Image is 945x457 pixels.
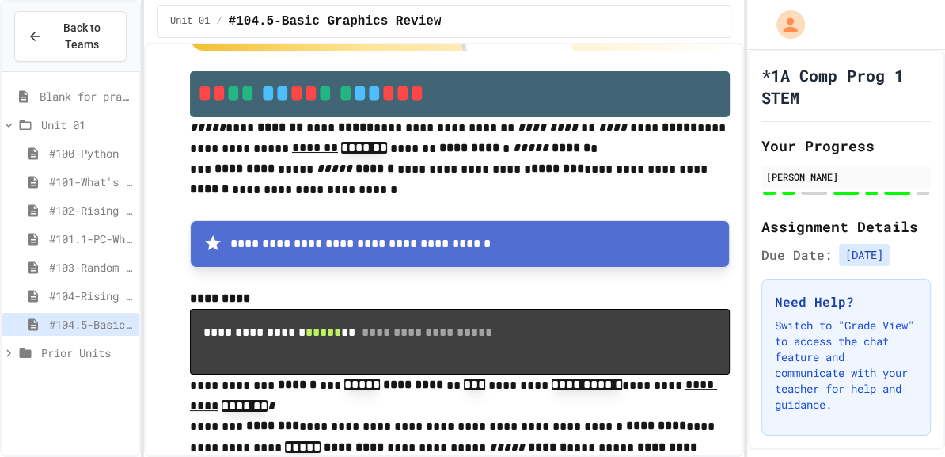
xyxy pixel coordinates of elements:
span: #104-Rising Sun Plus [49,288,133,304]
p: Switch to "Grade View" to access the chat feature and communicate with your teacher for help and ... [775,318,917,413]
h3: Need Help? [775,292,917,311]
span: #101-What's This ?? [49,173,133,190]
h2: Assignment Details [761,215,931,238]
span: #103-Random Box [49,259,133,276]
span: #101.1-PC-Where am I? [49,230,133,247]
span: [DATE] [839,244,890,266]
span: Back to Teams [51,20,113,53]
h1: *1A Comp Prog 1 STEM [761,64,931,109]
h2: Your Progress [761,135,931,157]
span: Blank for practice [40,88,133,105]
div: My Account [760,6,809,43]
div: [PERSON_NAME] [766,169,926,184]
button: Back to Teams [14,11,127,62]
span: Prior Units [41,345,133,361]
span: #104.5-Basic Graphics Review [229,12,442,31]
span: #102-Rising Sun [49,202,133,219]
span: #104.5-Basic Graphics Review [49,316,133,333]
span: Unit 01 [41,116,133,133]
span: #100-Python [49,145,133,162]
span: Unit 01 [170,15,210,28]
span: Due Date: [761,246,833,265]
span: / [216,15,222,28]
